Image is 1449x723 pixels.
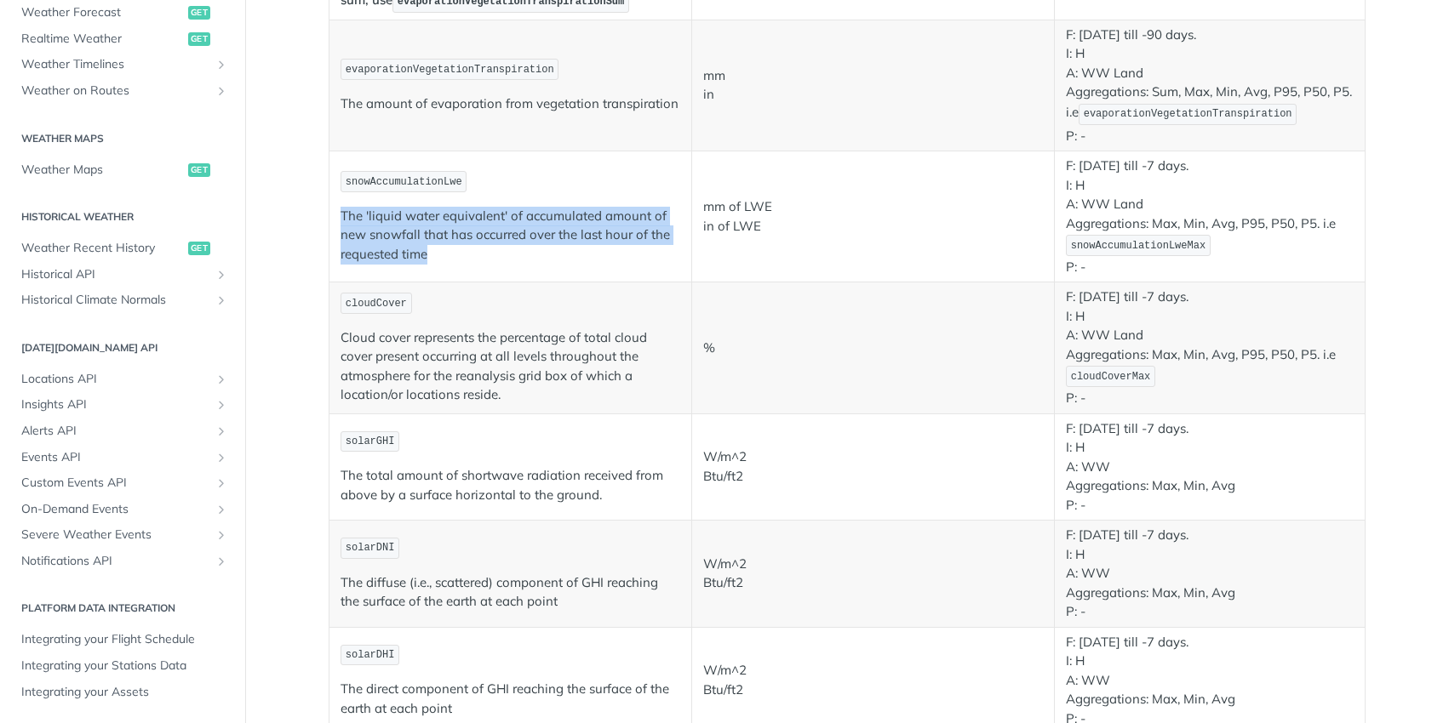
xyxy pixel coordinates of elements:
span: Weather Timelines [21,56,210,73]
button: Show subpages for Severe Weather Events [215,528,228,542]
span: Historical Climate Normals [21,292,210,309]
span: get [188,163,210,177]
a: Integrating your Assets [13,680,232,705]
a: Realtime Weatherget [13,26,232,52]
a: Notifications APIShow subpages for Notifications API [13,549,232,574]
p: W/m^2 Btu/ft2 [703,555,1043,593]
a: Insights APIShow subpages for Insights API [13,392,232,418]
span: Weather Maps [21,162,184,179]
a: Custom Events APIShow subpages for Custom Events API [13,470,232,496]
a: Weather TimelinesShow subpages for Weather Timelines [13,52,232,77]
button: Show subpages for On-Demand Events [215,503,228,516]
a: Events APIShow subpages for Events API [13,445,232,470]
p: W/m^2 Btu/ft2 [703,447,1043,486]
p: The 'liquid water equivalent' of accumulated amount of new snowfall that has occurred over the la... [341,207,680,265]
span: solarDNI [346,542,395,554]
span: Locations API [21,371,210,388]
h2: Platform DATA integration [13,601,232,616]
a: Weather Recent Historyget [13,236,232,261]
span: Weather on Routes [21,83,210,100]
span: Custom Events API [21,475,210,492]
p: F: [DATE] till -90 days. I: H A: WW Land Aggregations: Sum, Max, Min, Avg, P95, P50, P5. i.e P: - [1066,26,1354,145]
h2: [DATE][DOMAIN_NAME] API [13,340,232,356]
span: Historical API [21,266,210,283]
p: mm in [703,66,1043,105]
p: F: [DATE] till -7 days. I: H A: WW Land Aggregations: Max, Min, Avg, P95, P50, P5. i.e P: - [1066,157,1354,276]
p: F: [DATE] till -7 days. I: H A: WW Land Aggregations: Max, Min, Avg, P95, P50, P5. i.e P: - [1066,287,1354,407]
span: Insights API [21,396,210,413]
button: Show subpages for Weather Timelines [215,58,228,71]
span: evaporationVegetationTranspiration [346,64,554,76]
p: The diffuse (i.e., scattered) component of GHI reaching the surface of the earth at each point [341,573,680,612]
span: Integrating your Stations Data [21,658,228,675]
button: Show subpages for Locations API [215,373,228,386]
p: F: [DATE] till -7 days. I: H A: WW Aggregations: Max, Min, Avg P: - [1066,419,1354,515]
a: Integrating your Stations Data [13,653,232,679]
button: Show subpages for Custom Events API [215,476,228,490]
a: Weather on RoutesShow subpages for Weather on Routes [13,78,232,104]
a: Integrating your Flight Schedule [13,627,232,652]
p: The total amount of shortwave radiation received from above by a surface horizontal to the ground. [341,466,680,504]
button: Show subpages for Insights API [215,398,228,412]
p: mm of LWE in of LWE [703,197,1043,236]
span: cloudCover [346,298,407,310]
p: The amount of evaporation from vegetation transpiration [341,94,680,114]
span: Alerts API [21,423,210,440]
span: snowAccumulationLweMax [1071,240,1206,252]
span: Integrating your Flight Schedule [21,631,228,648]
a: Severe Weather EventsShow subpages for Severe Weather Events [13,522,232,548]
h2: Historical Weather [13,209,232,225]
span: Weather Recent History [21,240,184,257]
span: cloudCoverMax [1071,371,1151,383]
p: W/m^2 Btu/ft2 [703,661,1043,699]
span: Events API [21,449,210,466]
a: Historical APIShow subpages for Historical API [13,262,232,287]
a: Alerts APIShow subpages for Alerts API [13,418,232,444]
span: solarGHI [346,436,395,447]
p: % [703,339,1043,358]
span: solarDHI [346,649,395,661]
span: On-Demand Events [21,501,210,518]
p: The direct component of GHI reaching the surface of the earth at each point [341,680,680,718]
button: Show subpages for Events API [215,451,228,464]
span: get [188,32,210,46]
a: Weather Mapsget [13,157,232,183]
button: Show subpages for Notifications API [215,555,228,568]
a: Locations APIShow subpages for Locations API [13,367,232,392]
span: Integrating your Assets [21,684,228,701]
a: Historical Climate NormalsShow subpages for Historical Climate Normals [13,287,232,313]
button: Show subpages for Historical Climate Normals [215,293,228,307]
span: snowAccumulationLwe [346,176,462,188]
span: get [188,6,210,20]
p: Cloud cover represents the percentage of total cloud cover present occurring at all levels throug... [341,328,680,405]
span: Realtime Weather [21,31,184,48]
span: evaporationVegetationTranspiration [1084,108,1292,120]
button: Show subpages for Weather on Routes [215,84,228,98]
span: Severe Weather Events [21,527,210,544]
span: Notifications API [21,553,210,570]
h2: Weather Maps [13,131,232,146]
span: get [188,242,210,255]
button: Show subpages for Historical API [215,268,228,282]
p: F: [DATE] till -7 days. I: H A: WW Aggregations: Max, Min, Avg P: - [1066,526,1354,622]
button: Show subpages for Alerts API [215,424,228,438]
a: On-Demand EventsShow subpages for On-Demand Events [13,497,232,522]
span: Weather Forecast [21,4,184,21]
